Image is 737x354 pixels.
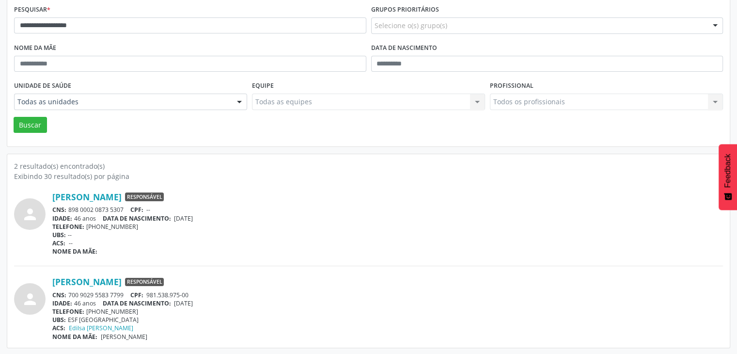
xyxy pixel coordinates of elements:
[14,161,723,171] div: 2 resultado(s) encontrado(s)
[52,231,66,239] span: UBS:
[52,206,66,214] span: CNS:
[52,276,122,287] a: [PERSON_NAME]
[52,307,723,316] div: [PHONE_NUMBER]
[375,20,447,31] span: Selecione o(s) grupo(s)
[52,231,723,239] div: --
[52,333,97,341] span: NOME DA MÃE:
[14,2,50,17] label: Pesquisar
[719,144,737,210] button: Feedback - Mostrar pesquisa
[21,290,39,308] i: person
[371,41,437,56] label: Data de nascimento
[52,214,723,223] div: 46 anos
[52,214,72,223] span: IDADE:
[14,117,47,133] button: Buscar
[52,192,122,202] a: [PERSON_NAME]
[101,333,147,341] span: [PERSON_NAME]
[146,206,150,214] span: --
[52,299,723,307] div: 46 anos
[52,324,65,332] span: ACS:
[371,2,439,17] label: Grupos prioritários
[14,79,71,94] label: Unidade de saúde
[103,214,171,223] span: DATA DE NASCIMENTO:
[130,291,143,299] span: CPF:
[130,206,143,214] span: CPF:
[52,223,723,231] div: [PHONE_NUMBER]
[52,223,84,231] span: TELEFONE:
[490,79,533,94] label: Profissional
[69,324,133,332] a: Edilsa [PERSON_NAME]
[52,291,723,299] div: 700 9029 5583 7799
[52,316,723,324] div: ESF [GEOGRAPHIC_DATA]
[52,316,66,324] span: UBS:
[146,291,188,299] span: 981.538.975-00
[723,154,732,188] span: Feedback
[52,299,72,307] span: IDADE:
[52,291,66,299] span: CNS:
[69,239,73,247] span: --
[252,79,274,94] label: Equipe
[14,41,56,56] label: Nome da mãe
[52,206,723,214] div: 898 0002 0873 5307
[125,278,164,287] span: Responsável
[174,299,193,307] span: [DATE]
[125,193,164,201] span: Responsável
[103,299,171,307] span: DATA DE NASCIMENTO:
[52,239,65,247] span: ACS:
[14,171,723,181] div: Exibindo 30 resultado(s) por página
[52,247,97,256] span: NOME DA MÃE:
[21,206,39,223] i: person
[17,97,227,107] span: Todas as unidades
[174,214,193,223] span: [DATE]
[52,307,84,316] span: TELEFONE:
